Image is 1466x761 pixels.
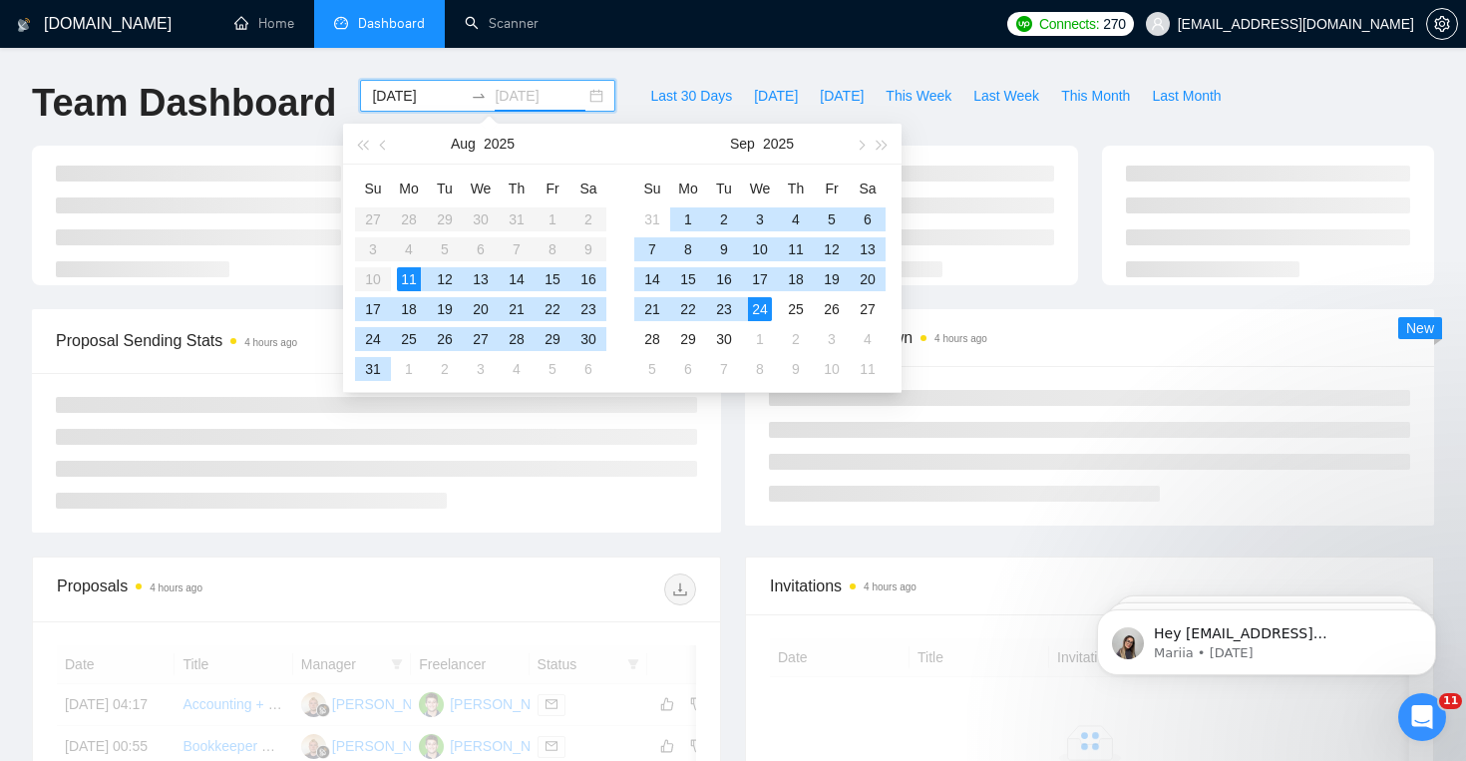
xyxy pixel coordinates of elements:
[875,80,962,112] button: This Week
[748,297,772,321] div: 24
[535,324,570,354] td: 2025-08-29
[1016,16,1032,32] img: upwork-logo.png
[1439,693,1462,709] span: 11
[820,207,844,231] div: 5
[505,297,529,321] div: 21
[469,327,493,351] div: 27
[463,264,499,294] td: 2025-08-13
[505,357,529,381] div: 4
[778,354,814,384] td: 2025-10-09
[676,357,700,381] div: 6
[499,173,535,204] th: Th
[451,124,476,164] button: Aug
[814,354,850,384] td: 2025-10-10
[743,80,809,112] button: [DATE]
[361,327,385,351] div: 24
[730,124,755,164] button: Sep
[634,324,670,354] td: 2025-09-28
[355,354,391,384] td: 2025-08-31
[1039,13,1099,35] span: Connects:
[778,173,814,204] th: Th
[712,207,736,231] div: 2
[499,264,535,294] td: 2025-08-14
[742,173,778,204] th: We
[427,264,463,294] td: 2025-08-12
[850,354,886,384] td: 2025-10-11
[640,207,664,231] div: 31
[814,234,850,264] td: 2025-09-12
[372,85,463,107] input: Start date
[784,297,808,321] div: 25
[463,294,499,324] td: 2025-08-20
[676,237,700,261] div: 8
[234,15,294,32] a: homeHome
[397,297,421,321] div: 18
[391,354,427,384] td: 2025-09-01
[541,357,564,381] div: 5
[820,297,844,321] div: 26
[850,294,886,324] td: 2025-09-27
[1427,16,1457,32] span: setting
[670,294,706,324] td: 2025-09-22
[670,204,706,234] td: 2025-09-01
[433,357,457,381] div: 2
[355,294,391,324] td: 2025-08-17
[809,80,875,112] button: [DATE]
[634,294,670,324] td: 2025-09-21
[570,264,606,294] td: 2025-08-16
[712,297,736,321] div: 23
[820,267,844,291] div: 19
[427,354,463,384] td: 2025-09-02
[1426,16,1458,32] a: setting
[742,354,778,384] td: 2025-10-08
[712,267,736,291] div: 16
[742,294,778,324] td: 2025-09-24
[87,77,344,95] p: Message from Mariia, sent 1w ago
[334,16,348,30] span: dashboard
[358,15,425,32] span: Dashboard
[361,297,385,321] div: 17
[778,264,814,294] td: 2025-09-18
[769,325,1410,350] span: Scanner Breakdown
[361,357,385,381] div: 31
[670,264,706,294] td: 2025-09-15
[391,294,427,324] td: 2025-08-18
[427,294,463,324] td: 2025-08-19
[570,173,606,204] th: Sa
[427,173,463,204] th: Tu
[56,328,472,353] span: Proposal Sending Stats
[748,237,772,261] div: 10
[748,267,772,291] div: 17
[742,234,778,264] td: 2025-09-10
[1103,13,1125,35] span: 270
[397,267,421,291] div: 11
[712,237,736,261] div: 9
[570,324,606,354] td: 2025-08-30
[742,264,778,294] td: 2025-09-17
[355,324,391,354] td: 2025-08-24
[397,327,421,351] div: 25
[397,357,421,381] div: 1
[763,124,794,164] button: 2025
[17,9,31,41] img: logo
[1151,17,1165,31] span: user
[650,85,732,107] span: Last 30 Days
[32,80,336,127] h1: Team Dashboard
[535,354,570,384] td: 2025-09-05
[850,204,886,234] td: 2025-09-06
[820,85,864,107] span: [DATE]
[742,324,778,354] td: 2025-10-01
[576,327,600,351] div: 30
[1061,85,1130,107] span: This Month
[784,237,808,261] div: 11
[505,267,529,291] div: 14
[676,327,700,351] div: 29
[469,297,493,321] div: 20
[463,173,499,204] th: We
[856,327,880,351] div: 4
[748,207,772,231] div: 3
[1406,320,1434,336] span: New
[676,297,700,321] div: 22
[87,58,338,331] span: Hey [EMAIL_ADDRESS][DOMAIN_NAME], Looks like your Upwork agency Resorsi ran out of connects. We r...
